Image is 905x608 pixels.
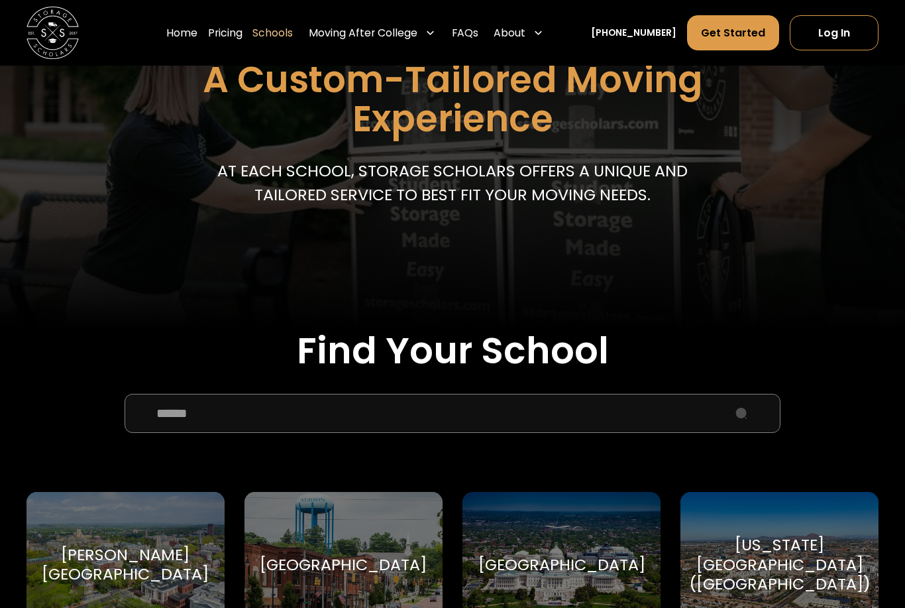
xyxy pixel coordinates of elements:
[260,555,427,575] div: [GEOGRAPHIC_DATA]
[252,15,293,51] a: Schools
[478,555,645,575] div: [GEOGRAPHIC_DATA]
[27,7,79,59] img: Storage Scholars main logo
[42,545,209,584] div: [PERSON_NAME][GEOGRAPHIC_DATA]
[687,15,779,50] a: Get Started
[591,26,676,40] a: [PHONE_NUMBER]
[166,15,197,51] a: Home
[208,15,242,51] a: Pricing
[452,15,478,51] a: FAQs
[309,25,417,41] div: Moving After College
[488,15,549,51] div: About
[27,329,879,373] h2: Find Your School
[494,25,525,41] div: About
[790,15,879,50] a: Log In
[138,60,768,140] h1: A Custom-Tailored Moving Experience
[689,535,871,594] div: [US_STATE][GEOGRAPHIC_DATA] ([GEOGRAPHIC_DATA])
[303,15,441,51] div: Moving After College
[213,159,692,206] p: At each school, storage scholars offers a unique and tailored service to best fit your Moving needs.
